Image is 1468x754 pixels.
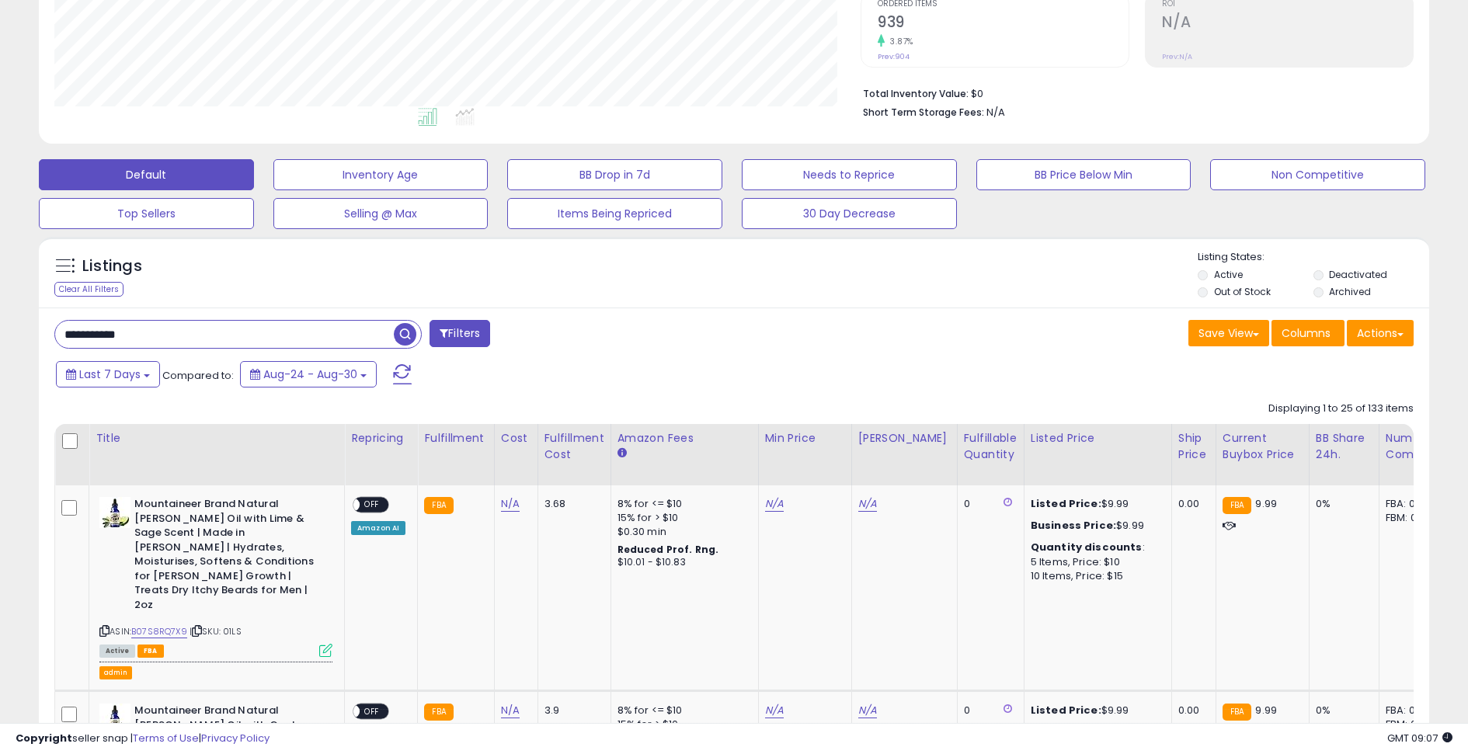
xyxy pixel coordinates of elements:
div: $9.99 [1031,519,1160,533]
button: Selling @ Max [273,198,489,229]
span: | SKU: 01LS [190,625,242,638]
div: $9.99 [1031,497,1160,511]
button: Items Being Repriced [507,198,722,229]
span: FBA [137,645,164,658]
button: Inventory Age [273,159,489,190]
label: Out of Stock [1214,285,1271,298]
a: N/A [858,703,877,718]
div: seller snap | | [16,731,270,746]
small: FBA [1223,704,1251,721]
img: 41lA8oX84BL._SL40_.jpg [99,497,130,528]
a: N/A [501,703,520,718]
span: All listings currently available for purchase on Amazon [99,645,135,658]
div: Fulfillment Cost [544,430,604,463]
div: 0 [964,704,1012,718]
a: N/A [765,703,784,718]
span: N/A [986,105,1005,120]
p: Listing States: [1198,250,1428,265]
span: OFF [360,705,384,718]
a: N/A [501,496,520,512]
div: 15% for > $10 [617,511,746,525]
div: FBM: 0 [1386,511,1437,525]
small: Prev: N/A [1162,52,1192,61]
button: Actions [1347,320,1414,346]
li: $0 [863,83,1402,102]
div: FBA: 0 [1386,497,1437,511]
div: 5 Items, Price: $10 [1031,555,1160,569]
small: 3.87% [885,36,913,47]
h2: N/A [1162,13,1413,34]
a: Privacy Policy [201,731,270,745]
div: ASIN: [99,497,332,655]
a: N/A [858,496,877,512]
div: Min Price [765,430,845,446]
div: FBA: 0 [1386,704,1437,718]
div: 0% [1316,704,1367,718]
small: FBA [424,704,453,721]
span: Compared to: [162,368,234,383]
div: $0.30 min [617,525,746,539]
span: OFF [360,499,384,512]
button: Needs to Reprice [742,159,957,190]
div: 3.9 [544,704,599,718]
div: [PERSON_NAME] [858,430,951,446]
div: $10.01 - $10.83 [617,556,746,569]
small: FBA [424,497,453,514]
button: Top Sellers [39,198,254,229]
h2: 939 [878,13,1129,34]
a: N/A [765,496,784,512]
div: 8% for <= $10 [617,704,746,718]
small: Amazon Fees. [617,446,627,460]
small: Prev: 904 [878,52,910,61]
button: 30 Day Decrease [742,198,957,229]
img: 41uvkevq1eL._SL40_.jpg [99,704,130,735]
div: $9.99 [1031,704,1160,718]
div: Amazon AI [351,521,405,535]
div: 0 [964,497,1012,511]
b: Listed Price: [1031,703,1101,718]
div: : [1031,540,1160,554]
a: Terms of Use [133,731,199,745]
div: Fulfillment [424,430,487,446]
button: BB Price Below Min [976,159,1191,190]
b: Listed Price: [1031,496,1101,511]
span: 9.99 [1255,496,1277,511]
a: B07S8RQ7X9 [131,625,187,638]
button: Last 7 Days [56,361,160,387]
label: Archived [1329,285,1371,298]
div: Amazon Fees [617,430,752,446]
div: 8% for <= $10 [617,497,746,511]
b: Business Price: [1031,518,1116,533]
span: Aug-24 - Aug-30 [263,367,357,382]
div: Fulfillable Quantity [964,430,1018,463]
button: BB Drop in 7d [507,159,722,190]
button: Non Competitive [1210,159,1425,190]
span: Columns [1282,325,1331,341]
div: Displaying 1 to 25 of 133 items [1268,401,1414,416]
div: Clear All Filters [54,282,123,297]
b: Total Inventory Value: [863,87,969,100]
div: 3.68 [544,497,599,511]
label: Deactivated [1329,268,1387,281]
div: Current Buybox Price [1223,430,1303,463]
b: Quantity discounts [1031,540,1143,554]
span: 2025-09-7 09:07 GMT [1387,731,1452,745]
label: Active [1214,268,1243,281]
button: Aug-24 - Aug-30 [240,361,377,387]
div: 0.00 [1178,704,1204,718]
span: 9.99 [1255,703,1277,718]
div: Repricing [351,430,411,446]
h5: Listings [82,255,142,277]
div: Ship Price [1178,430,1209,463]
b: Short Term Storage Fees: [863,106,984,119]
div: Cost [501,430,531,446]
div: Num of Comp. [1386,430,1442,463]
div: Title [96,430,338,446]
span: Last 7 Days [79,367,141,382]
button: Save View [1188,320,1269,346]
button: admin [99,666,132,679]
b: Reduced Prof. Rng. [617,543,719,556]
strong: Copyright [16,731,72,745]
div: BB Share 24h. [1316,430,1372,463]
small: FBA [1223,497,1251,514]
